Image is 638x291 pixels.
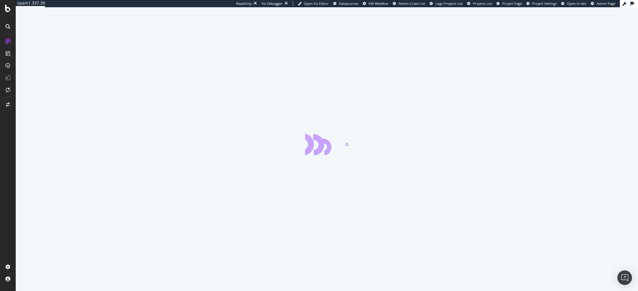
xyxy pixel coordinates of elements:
[467,1,492,6] a: Projects List
[617,270,632,285] div: Open Intercom Messenger
[262,1,283,6] div: Viz Debugger:
[430,1,463,6] a: Logs Projects List
[591,1,615,6] a: Admin Page
[305,134,349,155] div: animation
[339,1,358,6] span: Datasources
[435,1,463,6] span: Logs Projects List
[597,1,615,6] span: Admin Page
[363,1,388,6] a: KW Webflow
[399,1,425,6] span: Admin Crawl List
[473,1,492,6] span: Projects List
[567,1,586,6] span: Open in dev
[298,1,329,6] a: Open Viz Editor
[369,1,388,6] span: KW Webflow
[526,1,557,6] a: Project Settings
[532,1,557,6] span: Project Settings
[502,1,522,6] span: Project Page
[561,1,586,6] a: Open in dev
[333,1,358,6] a: Datasources
[236,1,252,6] div: ReadOnly:
[496,1,522,6] a: Project Page
[304,1,329,6] span: Open Viz Editor
[393,1,425,6] a: Admin Crawl List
